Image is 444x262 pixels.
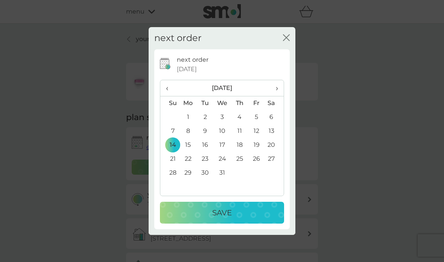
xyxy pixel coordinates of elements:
th: [DATE] [179,80,265,96]
td: 13 [265,124,284,138]
td: 28 [160,166,179,180]
td: 12 [248,124,265,138]
th: Fr [248,96,265,110]
td: 2 [197,110,214,124]
td: 22 [179,152,197,166]
td: 31 [214,166,231,180]
button: close [283,34,290,42]
td: 20 [265,138,284,152]
button: Save [160,202,284,224]
td: 8 [179,124,197,138]
td: 16 [197,138,214,152]
td: 3 [214,110,231,124]
th: Tu [197,96,214,110]
p: Save [212,207,232,219]
p: next order [177,55,208,65]
td: 1 [179,110,197,124]
td: 25 [231,152,248,166]
th: Th [231,96,248,110]
th: Sa [265,96,284,110]
td: 26 [248,152,265,166]
td: 15 [179,138,197,152]
td: 9 [197,124,214,138]
th: We [214,96,231,110]
td: 7 [160,124,179,138]
td: 23 [197,152,214,166]
td: 4 [231,110,248,124]
span: › [271,80,278,96]
th: Mo [179,96,197,110]
td: 5 [248,110,265,124]
td: 14 [160,138,179,152]
td: 18 [231,138,248,152]
th: Su [160,96,179,110]
td: 6 [265,110,284,124]
span: [DATE] [177,64,197,74]
td: 27 [265,152,284,166]
td: 11 [231,124,248,138]
h2: next order [154,33,202,44]
td: 10 [214,124,231,138]
span: ‹ [166,80,174,96]
td: 17 [214,138,231,152]
td: 29 [179,166,197,180]
td: 30 [197,166,214,180]
td: 21 [160,152,179,166]
td: 19 [248,138,265,152]
td: 24 [214,152,231,166]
